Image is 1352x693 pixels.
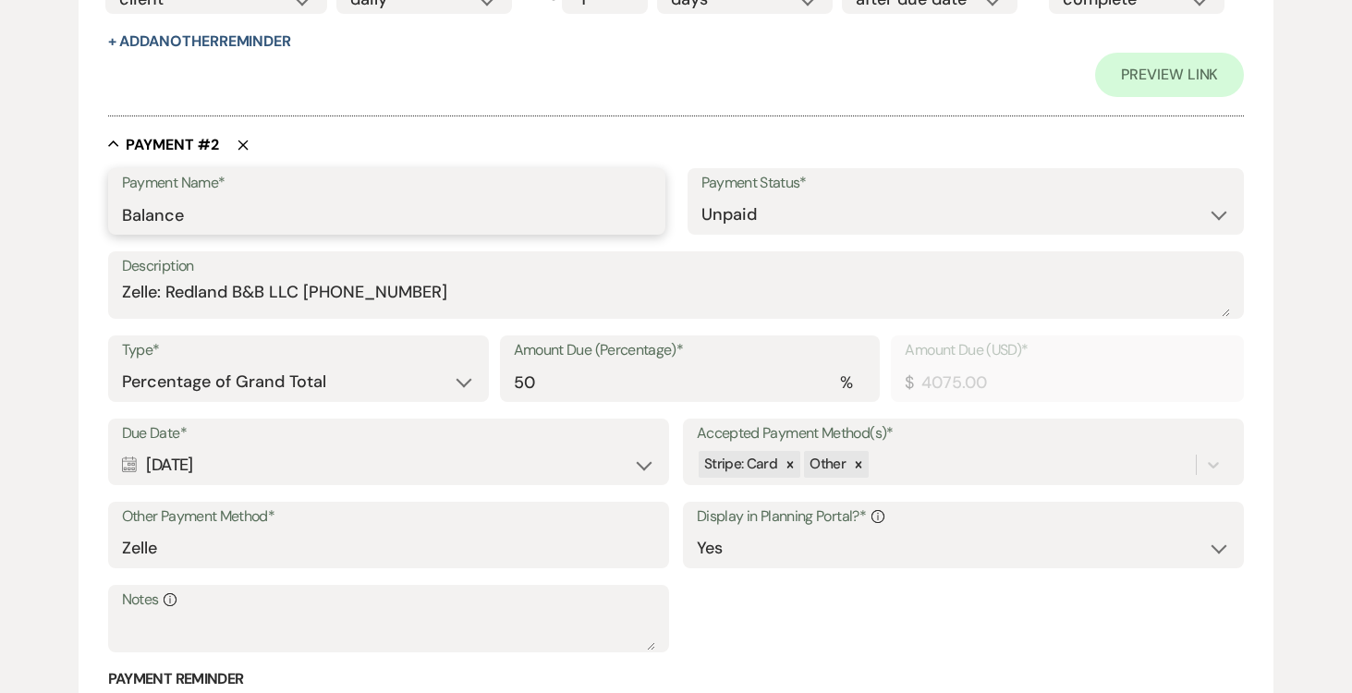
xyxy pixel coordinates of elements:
[122,447,655,483] div: [DATE]
[697,420,1230,447] label: Accepted Payment Method(s)*
[697,504,1230,530] label: Display in Planning Portal?*
[701,170,1231,197] label: Payment Status*
[122,253,1231,280] label: Description
[122,420,655,447] label: Due Date*
[122,504,655,530] label: Other Payment Method*
[126,135,219,155] h5: Payment # 2
[840,371,852,395] div: %
[108,669,1245,689] h3: Payment Reminder
[514,337,867,364] label: Amount Due (Percentage)*
[122,587,655,614] label: Notes
[1095,53,1244,97] a: Preview Link
[905,337,1230,364] label: Amount Due (USD)*
[810,455,846,473] span: Other
[704,455,777,473] span: Stripe: Card
[122,170,652,197] label: Payment Name*
[108,34,291,49] button: + AddAnotherReminder
[905,371,913,395] div: $
[122,280,1231,317] textarea: Zelle: Redland B&B LLC [PHONE_NUMBER]
[108,135,219,153] button: Payment #2
[122,337,475,364] label: Type*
